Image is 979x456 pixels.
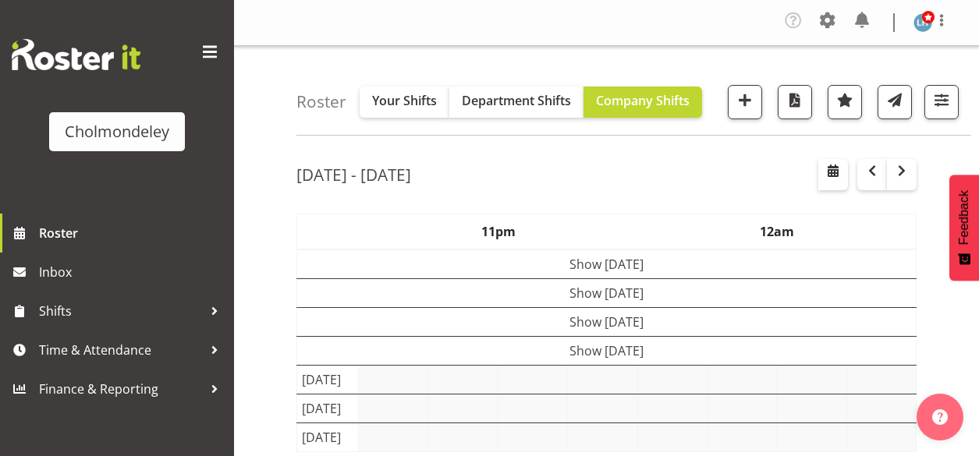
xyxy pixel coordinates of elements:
[39,221,226,245] span: Roster
[637,214,916,250] th: 12am
[39,299,203,323] span: Shifts
[949,175,979,281] button: Feedback - Show survey
[297,308,917,337] td: Show [DATE]
[297,366,359,394] td: [DATE]
[297,279,917,308] td: Show [DATE]
[297,394,359,423] td: [DATE]
[39,377,203,401] span: Finance & Reporting
[296,93,346,111] h4: Roster
[728,85,762,119] button: Add a new shift
[913,13,932,32] img: lisa-hurry756.jpg
[297,249,917,279] td: Show [DATE]
[12,39,140,70] img: Rosterit website logo
[778,85,812,119] button: Download a PDF of the roster according to the set date range.
[957,190,971,245] span: Feedback
[296,164,411,185] h2: [DATE] - [DATE]
[462,92,571,109] span: Department Shifts
[297,337,917,366] td: Show [DATE]
[924,85,959,119] button: Filter Shifts
[818,159,848,190] button: Select a specific date within the roster.
[39,260,226,284] span: Inbox
[878,85,912,119] button: Send a list of all shifts for the selected filtered period to all rostered employees.
[65,120,169,143] div: Cholmondeley
[449,87,583,118] button: Department Shifts
[39,338,203,362] span: Time & Attendance
[828,85,862,119] button: Highlight an important date within the roster.
[583,87,702,118] button: Company Shifts
[932,409,948,425] img: help-xxl-2.png
[297,423,359,452] td: [DATE]
[596,92,690,109] span: Company Shifts
[359,214,637,250] th: 11pm
[372,92,437,109] span: Your Shifts
[360,87,449,118] button: Your Shifts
